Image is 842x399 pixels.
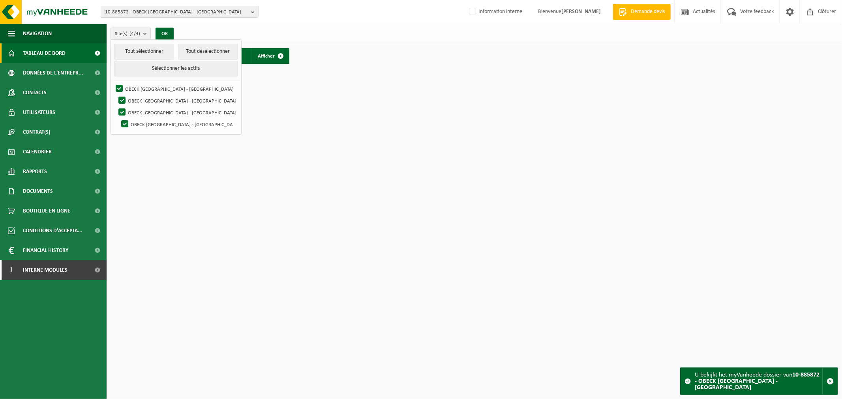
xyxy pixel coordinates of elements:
[156,28,174,40] button: OK
[114,61,238,76] button: Sélectionner les actifs
[23,122,50,142] span: Contrat(s)
[23,43,66,63] span: Tableau de bord
[695,368,822,395] div: U bekijkt het myVanheede dossier van
[23,24,52,43] span: Navigation
[105,6,248,18] span: 10-885872 - OBECK [GEOGRAPHIC_DATA] - [GEOGRAPHIC_DATA]
[695,372,819,391] strong: 10-885872 - OBECK [GEOGRAPHIC_DATA] - [GEOGRAPHIC_DATA]
[101,6,259,18] button: 10-885872 - OBECK [GEOGRAPHIC_DATA] - [GEOGRAPHIC_DATA]
[629,8,667,16] span: Demande devis
[115,28,140,40] span: Site(s)
[178,44,238,60] button: Tout désélectionner
[23,103,55,122] span: Utilisateurs
[111,28,151,39] button: Site(s)(4/4)
[114,83,238,95] label: OBECK [GEOGRAPHIC_DATA] - [GEOGRAPHIC_DATA]
[23,260,68,280] span: Interne modules
[117,106,238,118] label: OBECK [GEOGRAPHIC_DATA] - [GEOGRAPHIC_DATA]
[8,260,15,280] span: I
[23,142,52,162] span: Calendrier
[467,6,522,18] label: Information interne
[23,162,47,181] span: Rapports
[117,95,238,106] label: OBECK [GEOGRAPHIC_DATA] - [GEOGRAPHIC_DATA]
[23,63,83,83] span: Données de l'entrepr...
[129,31,140,36] count: (4/4)
[258,54,275,59] span: Afficher
[23,83,47,103] span: Contacts
[23,221,83,241] span: Conditions d'accepta...
[23,241,68,260] span: Financial History
[23,201,70,221] span: Boutique en ligne
[251,48,289,64] a: Afficher
[114,44,174,60] button: Tout sélectionner
[613,4,671,20] a: Demande devis
[23,181,53,201] span: Documents
[561,9,601,15] strong: [PERSON_NAME]
[120,118,238,130] label: OBECK [GEOGRAPHIC_DATA] - [GEOGRAPHIC_DATA]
